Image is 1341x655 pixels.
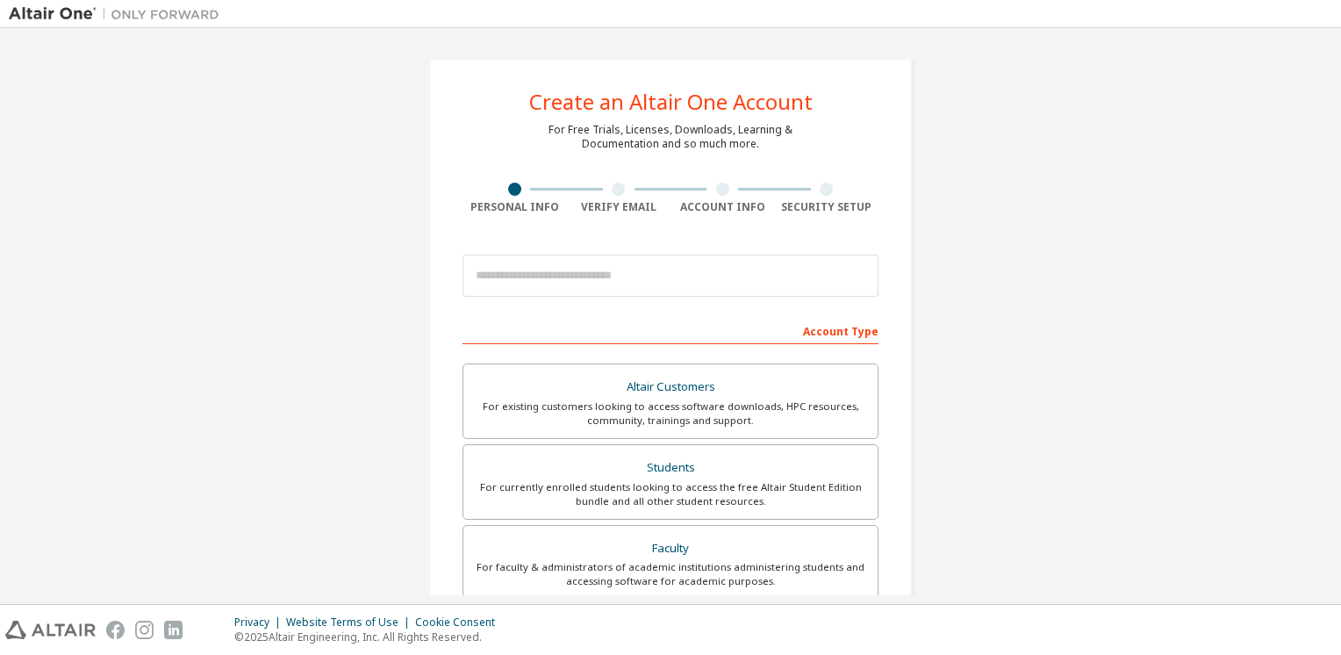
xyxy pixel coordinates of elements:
[9,5,228,23] img: Altair One
[474,399,867,428] div: For existing customers looking to access software downloads, HPC resources, community, trainings ...
[529,91,813,112] div: Create an Altair One Account
[135,621,154,639] img: instagram.svg
[567,200,671,214] div: Verify Email
[474,560,867,588] div: For faculty & administrators of academic institutions administering students and accessing softwa...
[234,615,286,630] div: Privacy
[286,615,415,630] div: Website Terms of Use
[670,200,775,214] div: Account Info
[474,536,867,561] div: Faculty
[106,621,125,639] img: facebook.svg
[415,615,506,630] div: Cookie Consent
[164,621,183,639] img: linkedin.svg
[474,456,867,480] div: Students
[474,480,867,508] div: For currently enrolled students looking to access the free Altair Student Edition bundle and all ...
[5,621,96,639] img: altair_logo.svg
[234,630,506,644] p: © 2025 Altair Engineering, Inc. All Rights Reserved.
[549,123,792,151] div: For Free Trials, Licenses, Downloads, Learning & Documentation and so much more.
[775,200,879,214] div: Security Setup
[463,200,567,214] div: Personal Info
[474,375,867,399] div: Altair Customers
[463,316,878,344] div: Account Type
